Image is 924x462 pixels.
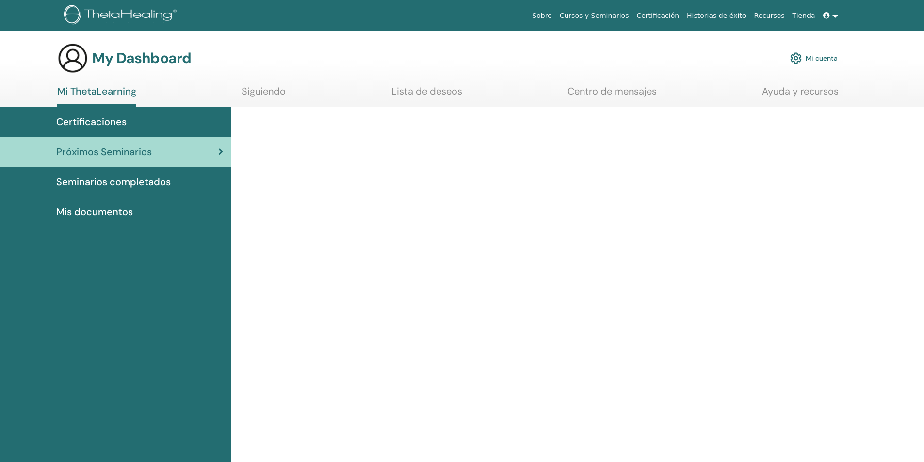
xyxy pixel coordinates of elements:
[56,114,127,129] span: Certificaciones
[56,205,133,219] span: Mis documentos
[242,85,286,104] a: Siguiendo
[790,48,838,69] a: Mi cuenta
[56,175,171,189] span: Seminarios completados
[790,50,802,66] img: cog.svg
[92,49,191,67] h3: My Dashboard
[789,7,819,25] a: Tienda
[683,7,750,25] a: Historias de éxito
[750,7,788,25] a: Recursos
[56,144,152,159] span: Próximos Seminarios
[762,85,839,104] a: Ayuda y recursos
[64,5,180,27] img: logo.png
[556,7,633,25] a: Cursos y Seminarios
[528,7,555,25] a: Sobre
[57,85,136,107] a: Mi ThetaLearning
[57,43,88,74] img: generic-user-icon.jpg
[567,85,657,104] a: Centro de mensajes
[632,7,683,25] a: Certificación
[391,85,462,104] a: Lista de deseos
